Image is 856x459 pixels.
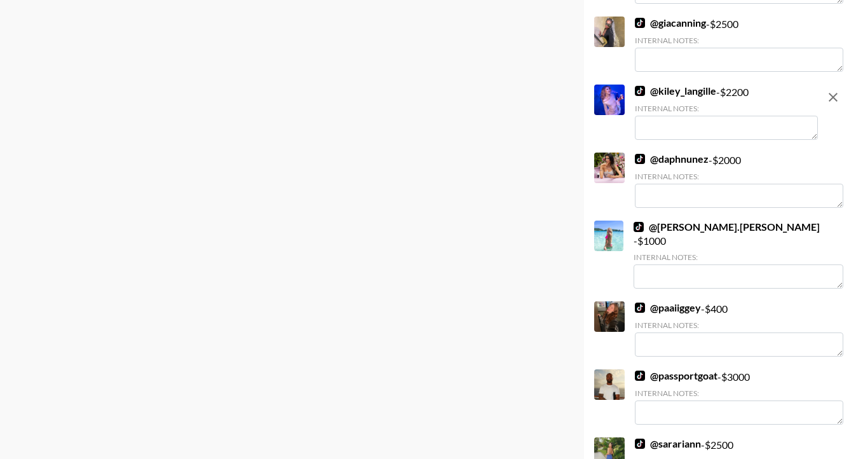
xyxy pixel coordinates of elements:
div: - $ 3000 [635,369,843,425]
div: Internal Notes: [635,388,843,398]
div: Internal Notes: [635,172,843,181]
div: Internal Notes: [634,252,843,262]
a: @daphnunez [635,153,709,165]
a: @giacanning [635,17,706,29]
div: Internal Notes: [635,320,843,330]
img: TikTok [635,86,645,96]
div: - $ 2500 [635,17,843,72]
img: TikTok [635,18,645,28]
img: TikTok [635,303,645,313]
div: Internal Notes: [635,104,818,113]
a: @kiley_langille [635,85,716,97]
img: TikTok [635,154,645,164]
div: Internal Notes: [635,36,843,45]
a: @paaiiggey [635,301,701,314]
div: - $ 2000 [635,153,843,208]
a: @[PERSON_NAME].[PERSON_NAME] [634,221,820,233]
img: TikTok [635,371,645,381]
a: @sarariann [635,437,701,450]
a: @passportgoat [635,369,717,382]
img: TikTok [635,439,645,449]
div: - $ 1000 [634,221,843,289]
img: TikTok [634,222,644,232]
div: - $ 2200 [635,85,818,140]
div: - $ 400 [635,301,843,357]
button: remove [820,85,846,110]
